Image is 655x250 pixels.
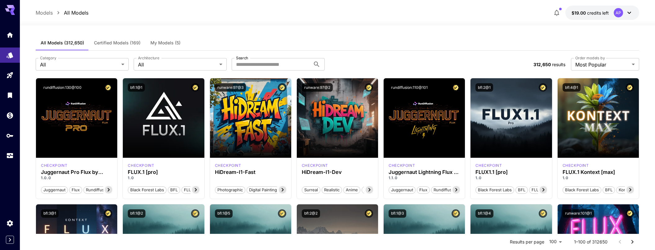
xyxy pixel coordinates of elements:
[563,186,601,194] button: Black Forest Labs
[529,187,559,193] span: FLUX1.1 [pro]
[475,83,493,92] button: bfl:2@1
[128,169,199,175] h3: FLUX.1 [pro]
[215,163,241,168] div: HiDream Fast
[128,163,154,168] p: checkpoint
[626,83,634,92] button: Certified Model – Vetted for best performance and includes a commercial license.
[6,71,14,79] div: Playground
[563,187,601,193] span: Black Forest Labs
[510,239,544,245] p: Results per page
[452,83,460,92] button: Certified Model – Vetted for best performance and includes a commercial license.
[574,239,608,245] p: 1–100 of 312650
[181,186,210,194] button: FLUX.1 [pro]
[150,40,180,46] span: My Models (5)
[322,187,342,193] span: Realistic
[40,55,56,61] label: Category
[168,187,180,193] span: BFL
[6,132,14,139] div: API Keys
[563,169,634,175] h3: FLUX.1 Kontext [max]
[365,209,373,218] button: Certified Model – Vetted for best performance and includes a commercial license.
[36,9,88,16] nav: breadcrumb
[552,62,565,67] span: results
[587,10,609,16] span: credits left
[389,209,406,218] button: bfl:1@3
[41,163,67,168] div: FLUX.1 D
[182,187,210,193] span: FLUX.1 [pro]
[389,175,460,181] p: 1.1.0
[41,169,112,175] h3: Juggernaut Pro Flux by RunDiffusion
[41,175,112,181] p: 1.0.0
[616,186,636,194] button: Kontext
[6,91,14,99] div: Library
[128,186,167,194] button: Black Forest Labs
[41,83,84,92] button: rundiffusion:130@100
[389,163,415,168] p: checkpoint
[278,83,286,92] button: Certified Model – Vetted for best performance and includes a commercial license.
[365,83,373,92] button: Certified Model – Vetted for best performance and includes a commercial license.
[389,163,415,168] div: FLUX.1 D
[41,186,68,194] button: juggernaut
[191,83,199,92] button: Certified Model – Vetted for best performance and includes a commercial license.
[128,163,154,168] div: fluxpro
[575,61,629,68] span: Most Popular
[41,163,67,168] p: checkpoint
[565,6,639,20] button: $18.99894AP
[302,209,320,218] button: bfl:2@2
[475,209,493,218] button: bfl:1@4
[128,83,145,92] button: bfl:1@1
[6,49,14,57] div: Models
[6,31,14,39] div: Home
[539,209,547,218] button: Certified Model – Vetted for best performance and includes a commercial license.
[215,187,245,193] span: Photographic
[247,186,279,194] button: Digital Painting
[40,61,119,68] span: All
[389,186,416,194] button: juggernaut
[104,83,112,92] button: Certified Model – Vetted for best performance and includes a commercial license.
[6,152,14,160] div: Usage
[104,209,112,218] button: Certified Model – Vetted for best performance and includes a commercial license.
[617,187,635,193] span: Kontext
[547,237,564,246] div: 100
[247,187,279,193] span: Digital Painting
[128,187,166,193] span: Black Forest Labs
[215,83,246,92] button: runware:97@3
[302,163,328,168] div: HiDream Dev
[302,169,373,175] h3: HiDream-I1-Dev
[476,187,514,193] span: Black Forest Labs
[389,187,415,193] span: juggernaut
[322,186,342,194] button: Realistic
[475,175,547,181] p: 1.0
[529,186,559,194] button: FLUX1.1 [pro]
[475,163,502,168] div: fluxpro
[36,9,53,16] p: Models
[389,169,460,175] h3: Juggernaut Lightning Flux by RunDiffusion
[572,10,587,16] span: $19.00
[69,186,82,194] button: flux
[128,209,145,218] button: bfl:1@2
[41,187,68,193] span: juggernaut
[475,169,547,175] div: FLUX1.1 [pro]
[236,55,248,61] label: Search
[344,187,360,193] span: Anime
[191,209,199,218] button: Certified Model – Vetted for best performance and includes a commercial license.
[343,186,360,194] button: Anime
[362,186,381,194] button: Stylized
[563,209,594,218] button: runware:101@1
[417,186,430,194] button: flux
[6,236,14,244] button: Expand sidebar
[302,163,328,168] p: checkpoint
[302,83,333,92] button: runware:97@2
[563,163,589,168] div: FLUX.1 Kontext [max]
[69,187,82,193] span: flux
[168,186,180,194] button: BFL
[603,187,615,193] span: BFL
[575,55,605,61] label: Order models by
[64,9,88,16] a: All Models
[278,209,286,218] button: Certified Model – Vetted for best performance and includes a commercial license.
[563,83,581,92] button: bfl:4@1
[603,186,615,194] button: BFL
[563,163,589,168] p: checkpoint
[215,169,286,175] div: HiDream-I1-Fast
